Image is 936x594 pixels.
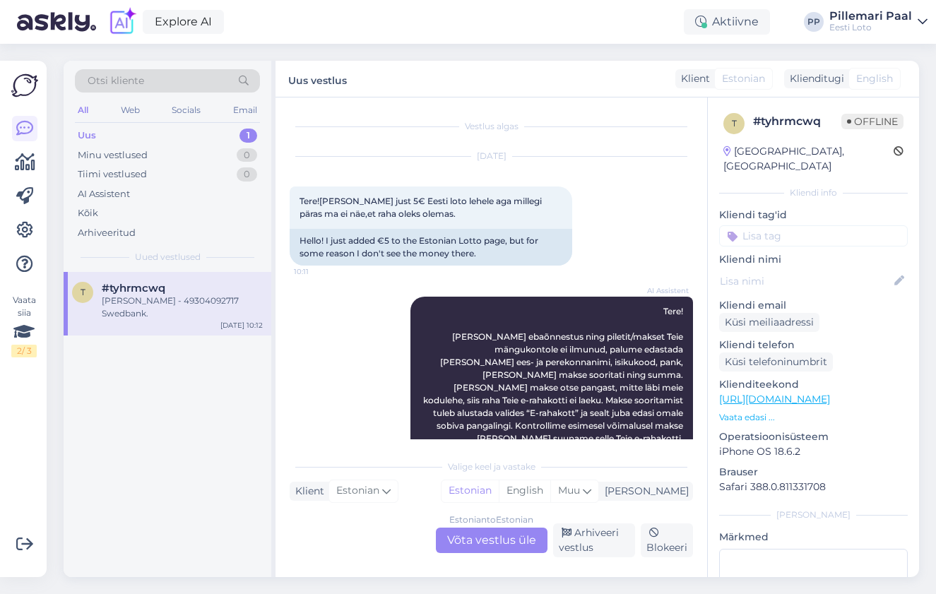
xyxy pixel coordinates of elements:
[78,187,130,201] div: AI Assistent
[684,9,770,35] div: Aktiivne
[719,186,908,199] div: Kliendi info
[841,114,904,129] span: Offline
[719,480,908,494] p: Safari 388.0.811331708
[78,206,98,220] div: Kõik
[732,118,737,129] span: t
[290,120,693,133] div: Vestlus algas
[290,461,693,473] div: Valige keel ja vastake
[599,484,689,499] div: [PERSON_NAME]
[829,11,912,22] div: Pillemari Paal
[719,377,908,392] p: Klienditeekond
[829,11,928,33] a: Pillemari PaalEesti Loto
[719,411,908,424] p: Vaata edasi ...
[723,144,894,174] div: [GEOGRAPHIC_DATA], [GEOGRAPHIC_DATA]
[118,101,143,119] div: Web
[442,480,499,501] div: Estonian
[102,282,165,295] span: #tyhrmcwq
[719,509,908,521] div: [PERSON_NAME]
[436,528,547,553] div: Võta vestlus üle
[88,73,144,88] span: Otsi kliente
[719,530,908,545] p: Märkmed
[719,298,908,313] p: Kliendi email
[237,167,257,182] div: 0
[719,352,833,372] div: Küsi telefoninumbrit
[78,148,148,162] div: Minu vestlused
[719,225,908,246] input: Lisa tag
[107,7,137,37] img: explore-ai
[78,129,96,143] div: Uus
[804,12,824,32] div: PP
[290,150,693,162] div: [DATE]
[829,22,912,33] div: Eesti Loto
[719,444,908,459] p: iPhone OS 18.6.2
[290,484,324,499] div: Klient
[237,148,257,162] div: 0
[11,72,38,99] img: Askly Logo
[78,226,136,240] div: Arhiveeritud
[78,167,147,182] div: Tiimi vestlused
[553,523,636,557] div: Arhiveeri vestlus
[294,266,347,277] span: 10:11
[719,252,908,267] p: Kliendi nimi
[220,320,263,331] div: [DATE] 10:12
[135,251,201,263] span: Uued vestlused
[784,71,844,86] div: Klienditugi
[11,345,37,357] div: 2 / 3
[11,294,37,357] div: Vaata siia
[300,196,544,219] span: Tere![PERSON_NAME] just 5€ Eesti loto lehele aga millegi päras ma ei näe,et raha oleks olemas.
[856,71,893,86] span: English
[558,484,580,497] span: Muu
[290,229,572,266] div: Hello! I just added €5 to the Estonian Lotto page, but for some reason I don't see the money there.
[499,480,550,501] div: English
[720,273,891,289] input: Lisa nimi
[719,338,908,352] p: Kliendi telefon
[239,129,257,143] div: 1
[641,523,693,557] div: Blokeeri
[75,101,91,119] div: All
[81,287,85,297] span: t
[719,393,830,405] a: [URL][DOMAIN_NAME]
[719,313,819,332] div: Küsi meiliaadressi
[753,113,841,130] div: # tyhrmcwq
[423,306,685,444] span: Tere! [PERSON_NAME] ebaõnnestus ning piletit/makset Teie mängukontole ei ilmunud, palume edastada...
[719,429,908,444] p: Operatsioonisüsteem
[230,101,260,119] div: Email
[722,71,765,86] span: Estonian
[169,101,203,119] div: Socials
[719,465,908,480] p: Brauser
[719,208,908,222] p: Kliendi tag'id
[143,10,224,34] a: Explore AI
[336,483,379,499] span: Estonian
[636,285,689,296] span: AI Assistent
[675,71,710,86] div: Klient
[449,513,533,526] div: Estonian to Estonian
[288,69,347,88] label: Uus vestlus
[102,295,263,320] div: [PERSON_NAME] - 49304092717 Swedbank.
